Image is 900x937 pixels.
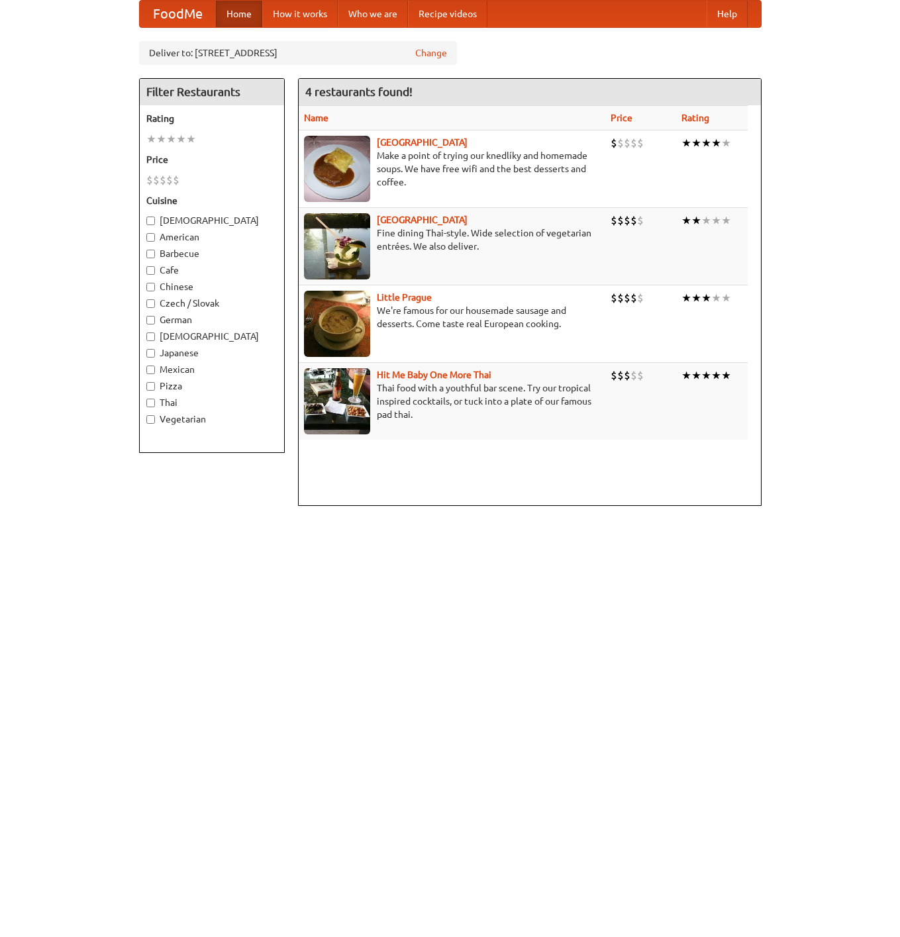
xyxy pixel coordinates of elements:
[377,292,432,303] a: Little Prague
[711,213,721,228] li: ★
[617,213,624,228] li: $
[304,226,601,253] p: Fine dining Thai-style. Wide selection of vegetarian entrées. We also deliver.
[146,280,277,293] label: Chinese
[146,112,277,125] h5: Rating
[166,132,176,146] li: ★
[691,213,701,228] li: ★
[140,1,216,27] a: FoodMe
[304,213,370,279] img: satay.jpg
[146,366,155,374] input: Mexican
[146,132,156,146] li: ★
[624,136,630,150] li: $
[146,349,155,358] input: Japanese
[630,368,637,383] li: $
[681,113,709,123] a: Rating
[146,217,155,225] input: [DEMOGRAPHIC_DATA]
[146,153,277,166] h5: Price
[304,381,601,421] p: Thai food with a youthful bar scene. Try our tropical inspired cocktails, or tuck into a plate of...
[721,368,731,383] li: ★
[146,247,277,260] label: Barbecue
[146,415,155,424] input: Vegetarian
[637,368,644,383] li: $
[139,41,457,65] div: Deliver to: [STREET_ADDRESS]
[408,1,487,27] a: Recipe videos
[691,368,701,383] li: ★
[146,173,153,187] li: $
[146,297,277,310] label: Czech / Slovak
[304,291,370,357] img: littleprague.jpg
[711,136,721,150] li: ★
[146,330,277,343] label: [DEMOGRAPHIC_DATA]
[721,213,731,228] li: ★
[611,213,617,228] li: $
[637,136,644,150] li: $
[377,137,468,148] a: [GEOGRAPHIC_DATA]
[146,413,277,426] label: Vegetarian
[146,316,155,324] input: German
[617,136,624,150] li: $
[146,233,155,242] input: American
[707,1,748,27] a: Help
[415,46,447,60] a: Change
[377,215,468,225] a: [GEOGRAPHIC_DATA]
[630,213,637,228] li: $
[304,113,328,123] a: Name
[701,368,711,383] li: ★
[304,149,601,189] p: Make a point of trying our knedlíky and homemade soups. We have free wifi and the best desserts a...
[146,194,277,207] h5: Cuisine
[377,370,491,380] a: Hit Me Baby One More Thai
[611,291,617,305] li: $
[691,291,701,305] li: ★
[611,113,632,123] a: Price
[304,368,370,434] img: babythai.jpg
[681,291,691,305] li: ★
[146,214,277,227] label: [DEMOGRAPHIC_DATA]
[611,368,617,383] li: $
[681,213,691,228] li: ★
[216,1,262,27] a: Home
[305,85,413,98] ng-pluralize: 4 restaurants found!
[146,382,155,391] input: Pizza
[146,399,155,407] input: Thai
[630,136,637,150] li: $
[146,363,277,376] label: Mexican
[173,173,179,187] li: $
[681,368,691,383] li: ★
[617,291,624,305] li: $
[691,136,701,150] li: ★
[338,1,408,27] a: Who we are
[146,299,155,308] input: Czech / Slovak
[721,136,731,150] li: ★
[146,266,155,275] input: Cafe
[146,346,277,360] label: Japanese
[711,291,721,305] li: ★
[146,283,155,291] input: Chinese
[146,230,277,244] label: American
[637,291,644,305] li: $
[140,79,284,105] h4: Filter Restaurants
[630,291,637,305] li: $
[637,213,644,228] li: $
[262,1,338,27] a: How it works
[681,136,691,150] li: ★
[146,264,277,277] label: Cafe
[701,213,711,228] li: ★
[146,250,155,258] input: Barbecue
[186,132,196,146] li: ★
[166,173,173,187] li: $
[617,368,624,383] li: $
[304,136,370,202] img: czechpoint.jpg
[711,368,721,383] li: ★
[146,396,277,409] label: Thai
[701,291,711,305] li: ★
[176,132,186,146] li: ★
[153,173,160,187] li: $
[146,379,277,393] label: Pizza
[611,136,617,150] li: $
[146,313,277,326] label: German
[624,213,630,228] li: $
